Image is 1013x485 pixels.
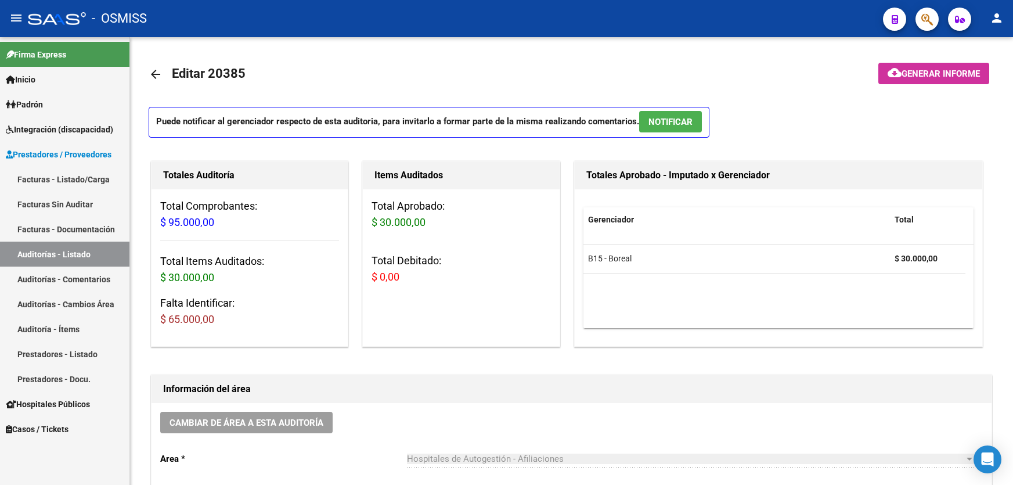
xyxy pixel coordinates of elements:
h3: Total Comprobantes: [160,198,339,231]
h1: Información del área [163,380,980,398]
span: $ 95.000,00 [160,216,214,228]
h1: Totales Auditoría [163,166,336,185]
span: $ 30.000,00 [372,216,426,228]
datatable-header-cell: Gerenciador [583,207,890,232]
mat-icon: menu [9,11,23,25]
span: Casos / Tickets [6,423,69,436]
span: Inicio [6,73,35,86]
h3: Total Aprobado: [372,198,550,231]
span: $ 65.000,00 [160,313,214,325]
span: B15 - Boreal [588,254,632,263]
span: NOTIFICAR [648,117,693,127]
span: Gerenciador [588,215,634,224]
span: - OSMISS [92,6,147,31]
span: $ 0,00 [372,271,399,283]
p: Puede notificar al gerenciador respecto de esta auditoria, para invitarlo a formar parte de la mi... [149,107,709,138]
span: Integración (discapacidad) [6,123,113,136]
h3: Falta Identificar: [160,295,339,328]
h1: Totales Aprobado - Imputado x Gerenciador [586,166,971,185]
mat-icon: cloud_download [888,66,902,80]
datatable-header-cell: Total [890,207,965,232]
h3: Total Items Auditados: [160,253,339,286]
span: Generar informe [902,69,980,79]
span: Hospitales de Autogestión - Afiliaciones [407,454,564,464]
h3: Total Debitado: [372,253,550,285]
span: Total [895,215,914,224]
span: Cambiar de área a esta auditoría [170,418,323,428]
span: Firma Express [6,48,66,61]
div: Open Intercom Messenger [974,446,1001,473]
button: Generar informe [878,63,989,84]
mat-icon: person [990,11,1004,25]
mat-icon: arrow_back [149,67,163,81]
span: Padrón [6,98,43,111]
span: $ 30.000,00 [160,271,214,283]
span: Editar 20385 [172,66,246,81]
button: NOTIFICAR [639,111,702,132]
p: Area * [160,452,407,465]
button: Cambiar de área a esta auditoría [160,412,333,433]
span: Hospitales Públicos [6,398,90,411]
strong: $ 30.000,00 [895,254,938,263]
span: Prestadores / Proveedores [6,148,111,161]
h1: Items Auditados [374,166,547,185]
